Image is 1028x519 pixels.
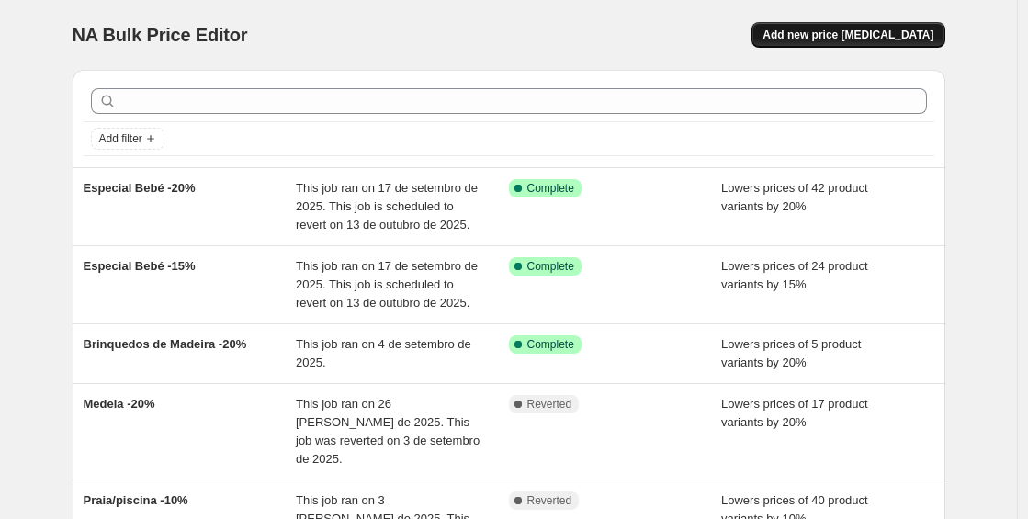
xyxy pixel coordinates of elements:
[99,131,142,146] span: Add filter
[721,337,861,369] span: Lowers prices of 5 product variants by 20%
[751,22,944,48] button: Add new price [MEDICAL_DATA]
[763,28,933,42] span: Add new price [MEDICAL_DATA]
[527,397,572,412] span: Reverted
[721,181,868,213] span: Lowers prices of 42 product variants by 20%
[721,259,868,291] span: Lowers prices of 24 product variants by 15%
[84,259,196,273] span: Especial Bebé -15%
[296,181,478,231] span: This job ran on 17 de setembro de 2025. This job is scheduled to revert on 13 de outubro de 2025.
[296,337,471,369] span: This job ran on 4 de setembro de 2025.
[91,128,164,150] button: Add filter
[73,25,248,45] span: NA Bulk Price Editor
[84,397,155,411] span: Medela -20%
[527,493,572,508] span: Reverted
[721,397,868,429] span: Lowers prices of 17 product variants by 20%
[527,337,574,352] span: Complete
[84,493,188,507] span: Praia/piscina -10%
[84,337,247,351] span: Brinquedos de Madeira -20%
[296,397,480,466] span: This job ran on 26 [PERSON_NAME] de 2025. This job was reverted on 3 de setembro de 2025.
[527,259,574,274] span: Complete
[84,181,196,195] span: Especial Bebé -20%
[527,181,574,196] span: Complete
[296,259,478,310] span: This job ran on 17 de setembro de 2025. This job is scheduled to revert on 13 de outubro de 2025.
